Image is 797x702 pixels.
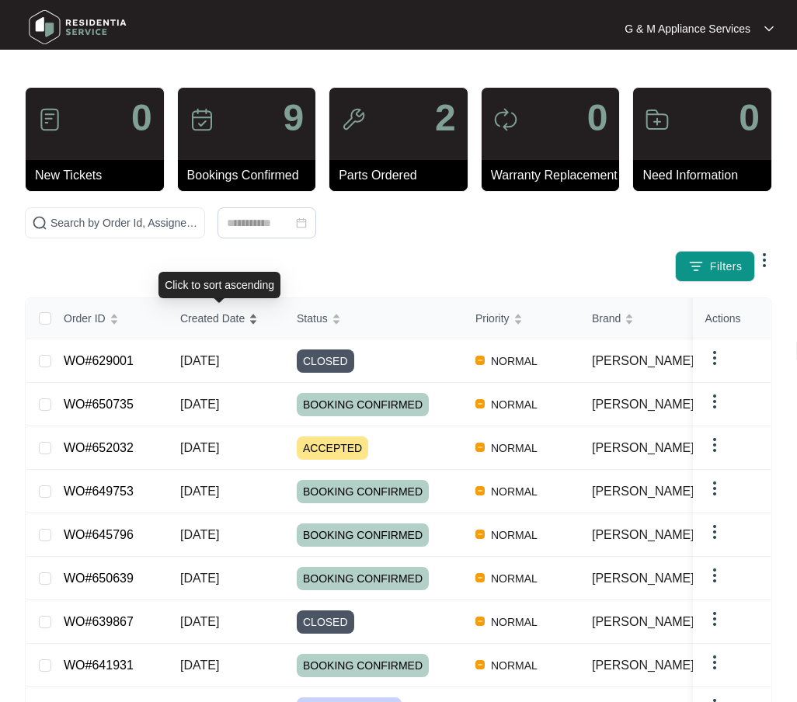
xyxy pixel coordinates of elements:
[705,436,724,454] img: dropdown arrow
[493,107,518,132] img: icon
[475,310,510,327] span: Priority
[50,214,198,231] input: Search by Order Id, Assignee Name, Customer Name, Brand and Model
[592,572,694,585] span: [PERSON_NAME]
[297,567,429,590] span: BOOKING CONFIRMED
[180,485,219,498] span: [DATE]
[180,398,219,411] span: [DATE]
[158,272,280,298] div: Click to sort ascending
[64,310,106,327] span: Order ID
[592,441,694,454] span: [PERSON_NAME]
[485,482,544,501] span: NORMAL
[475,443,485,452] img: Vercel Logo
[475,660,485,669] img: Vercel Logo
[297,610,354,634] span: CLOSED
[180,354,219,367] span: [DATE]
[485,656,544,675] span: NORMAL
[710,259,743,275] span: Filters
[475,530,485,539] img: Vercel Logo
[64,354,134,367] a: WO#629001
[592,659,694,672] span: [PERSON_NAME]
[131,99,152,137] p: 0
[485,395,544,414] span: NORMAL
[705,653,724,672] img: dropdown arrow
[297,393,429,416] span: BOOKING CONFIRMED
[64,528,134,541] a: WO#645796
[463,298,579,339] th: Priority
[475,486,485,495] img: Vercel Logo
[180,659,219,672] span: [DATE]
[64,615,134,628] a: WO#639867
[485,569,544,588] span: NORMAL
[64,572,134,585] a: WO#650639
[587,99,608,137] p: 0
[485,613,544,631] span: NORMAL
[64,441,134,454] a: WO#652032
[180,572,219,585] span: [DATE]
[64,659,134,672] a: WO#641931
[705,479,724,498] img: dropdown arrow
[579,298,694,339] th: Brand
[755,251,774,269] img: dropdown arrow
[64,398,134,411] a: WO#650735
[297,654,429,677] span: BOOKING CONFIRMED
[705,523,724,541] img: dropdown arrow
[592,310,621,327] span: Brand
[23,4,132,50] img: residentia service logo
[297,480,429,503] span: BOOKING CONFIRMED
[37,107,62,132] img: icon
[705,349,724,367] img: dropdown arrow
[284,298,463,339] th: Status
[32,215,47,231] img: search-icon
[592,615,694,628] span: [PERSON_NAME]
[341,107,366,132] img: icon
[592,528,694,541] span: [PERSON_NAME]
[592,398,694,411] span: [PERSON_NAME]
[705,610,724,628] img: dropdown arrow
[475,399,485,408] img: Vercel Logo
[297,436,368,460] span: ACCEPTED
[645,107,670,132] img: icon
[64,485,134,498] a: WO#649753
[592,354,694,367] span: [PERSON_NAME]
[180,528,219,541] span: [DATE]
[475,573,485,582] img: Vercel Logo
[625,21,750,36] p: G & M Appliance Services
[435,99,456,137] p: 2
[688,259,704,274] img: filter icon
[297,523,429,547] span: BOOKING CONFIRMED
[187,166,316,185] p: Bookings Confirmed
[475,617,485,626] img: Vercel Logo
[485,439,544,457] span: NORMAL
[297,349,354,373] span: CLOSED
[168,298,284,339] th: Created Date
[705,392,724,411] img: dropdown arrow
[739,99,760,137] p: 0
[705,566,724,585] img: dropdown arrow
[339,166,468,185] p: Parts Ordered
[491,166,620,185] p: Warranty Replacement
[475,356,485,365] img: Vercel Logo
[592,485,694,498] span: [PERSON_NAME]
[485,352,544,370] span: NORMAL
[51,298,168,339] th: Order ID
[35,166,164,185] p: New Tickets
[297,310,328,327] span: Status
[180,441,219,454] span: [DATE]
[180,310,245,327] span: Created Date
[642,166,771,185] p: Need Information
[693,298,771,339] th: Actions
[190,107,214,132] img: icon
[283,99,304,137] p: 9
[675,251,756,282] button: filter iconFilters
[180,615,219,628] span: [DATE]
[485,526,544,544] span: NORMAL
[764,25,774,33] img: dropdown arrow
